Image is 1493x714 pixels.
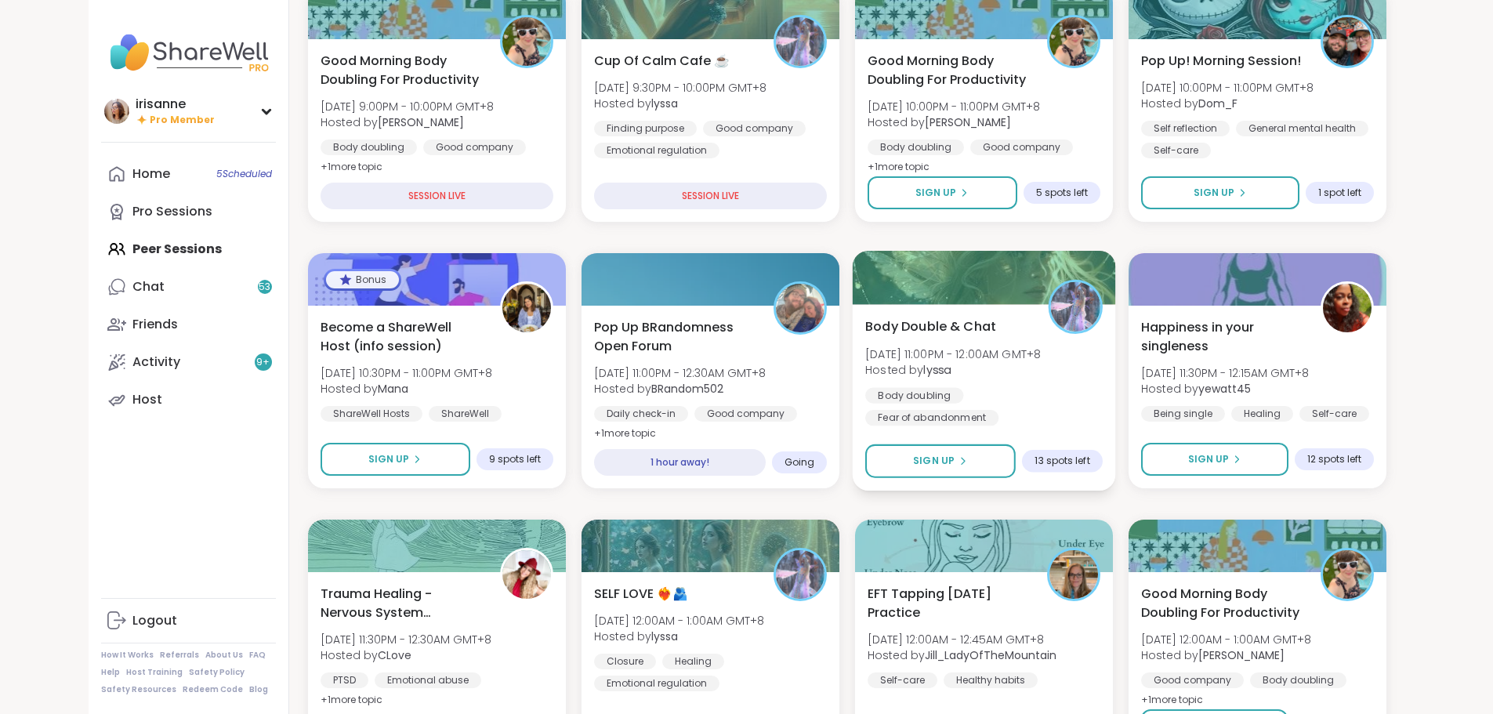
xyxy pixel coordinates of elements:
[1035,455,1089,467] span: 13 spots left
[915,186,956,200] span: Sign Up
[321,672,368,688] div: PTSD
[913,454,955,468] span: Sign Up
[1194,186,1234,200] span: Sign Up
[321,365,492,381] span: [DATE] 10:30PM - 11:00PM GMT+8
[923,362,951,378] b: lyssa
[594,80,766,96] span: [DATE] 9:30PM - 10:00PM GMT+8
[321,585,483,622] span: Trauma Healing - Nervous System Regulation
[378,647,411,663] b: CLove
[321,52,483,89] span: Good Morning Body Doubling For Productivity
[1188,452,1229,466] span: Sign Up
[326,271,399,288] div: Bonus
[785,456,814,469] span: Going
[101,343,276,381] a: Activity9+
[1141,585,1303,622] span: Good Morning Body Doubling For Productivity
[101,602,276,640] a: Logout
[1323,17,1372,66] img: Dom_F
[1049,17,1098,66] img: Adrienne_QueenOfTheDawn
[321,183,553,209] div: SESSION LIVE
[321,647,491,663] span: Hosted by
[868,647,1056,663] span: Hosted by
[101,25,276,80] img: ShareWell Nav Logo
[594,318,756,356] span: Pop Up BRandomness Open Forum
[868,585,1030,622] span: EFT Tapping [DATE] Practice
[249,684,268,695] a: Blog
[694,406,797,422] div: Good company
[502,550,551,599] img: CLove
[101,667,120,678] a: Help
[132,278,165,295] div: Chat
[1318,187,1361,199] span: 1 spot left
[1141,176,1299,209] button: Sign Up
[776,284,824,332] img: BRandom502
[662,654,724,669] div: Healing
[368,452,409,466] span: Sign Up
[1036,187,1088,199] span: 5 spots left
[150,114,215,127] span: Pro Member
[1236,121,1368,136] div: General mental health
[429,406,502,422] div: ShareWell
[865,362,1041,378] span: Hosted by
[703,121,806,136] div: Good company
[101,684,176,695] a: Safety Resources
[502,17,551,66] img: Adrienne_QueenOfTheDawn
[651,381,723,397] b: BRandom502
[321,443,470,476] button: Sign Up
[944,672,1038,688] div: Healthy habits
[101,155,276,193] a: Home5Scheduled
[868,114,1040,130] span: Hosted by
[868,99,1040,114] span: [DATE] 10:00PM - 11:00PM GMT+8
[132,353,180,371] div: Activity
[375,672,481,688] div: Emotional abuse
[1141,52,1301,71] span: Pop Up! Morning Session!
[594,654,656,669] div: Closure
[205,650,243,661] a: About Us
[865,317,996,335] span: Body Double & Chat
[183,684,243,695] a: Redeem Code
[321,406,422,422] div: ShareWell Hosts
[489,453,541,466] span: 9 spots left
[104,99,129,124] img: irisanne
[865,410,998,426] div: Fear of abandonment
[594,96,766,111] span: Hosted by
[865,346,1041,361] span: [DATE] 11:00PM - 12:00AM GMT+8
[1050,282,1100,332] img: lyssa
[1141,121,1230,136] div: Self reflection
[1141,318,1303,356] span: Happiness in your singleness
[502,284,551,332] img: Mana
[594,585,688,603] span: SELF LOVE ❤️‍🔥🫂
[101,306,276,343] a: Friends
[1141,443,1288,476] button: Sign Up
[132,391,162,408] div: Host
[132,612,177,629] div: Logout
[1323,284,1372,332] img: yewatt45
[868,140,964,155] div: Body doubling
[925,114,1011,130] b: [PERSON_NAME]
[1141,96,1314,111] span: Hosted by
[1141,80,1314,96] span: [DATE] 10:00PM - 11:00PM GMT+8
[1323,550,1372,599] img: Adrienne_QueenOfTheDawn
[865,387,963,403] div: Body doubling
[321,114,494,130] span: Hosted by
[594,629,764,644] span: Hosted by
[132,203,212,220] div: Pro Sessions
[1141,632,1311,647] span: [DATE] 12:00AM - 1:00AM GMT+8
[1198,647,1285,663] b: [PERSON_NAME]
[594,613,764,629] span: [DATE] 12:00AM - 1:00AM GMT+8
[594,406,688,422] div: Daily check-in
[136,96,215,113] div: irisanne
[1250,672,1346,688] div: Body doubling
[594,381,766,397] span: Hosted by
[378,381,408,397] b: Mana
[1141,647,1311,663] span: Hosted by
[321,381,492,397] span: Hosted by
[423,140,526,155] div: Good company
[259,281,270,294] span: 53
[865,444,1016,478] button: Sign Up
[160,650,199,661] a: Referrals
[1307,453,1361,466] span: 12 spots left
[594,121,697,136] div: Finding purpose
[132,165,170,183] div: Home
[594,449,766,476] div: 1 hour away!
[216,168,272,180] span: 5 Scheduled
